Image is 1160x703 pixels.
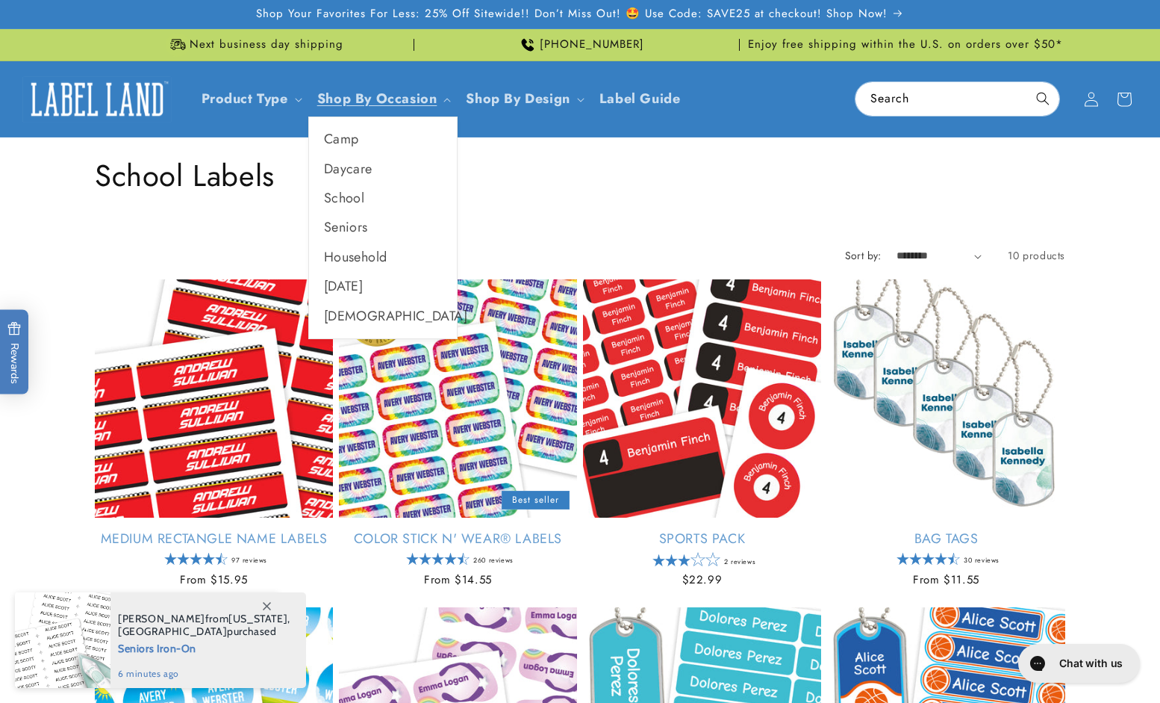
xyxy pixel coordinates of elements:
iframe: Gorgias live chat messenger [1011,639,1145,688]
a: [DATE] [309,272,457,301]
span: Rewards [7,321,22,383]
a: Seniors [309,213,457,242]
a: Household [309,243,457,272]
span: [GEOGRAPHIC_DATA] [118,625,227,638]
span: Shop Your Favorites For Less: 25% Off Sitewide!! Don’t Miss Out! 🤩 Use Code: SAVE25 at checkout! ... [256,7,888,22]
summary: Shop By Occasion [308,81,458,117]
span: Label Guide [599,90,681,108]
button: Search [1026,82,1059,115]
a: School [309,184,457,213]
label: Sort by: [845,248,882,263]
a: Color Stick N' Wear® Labels [339,530,577,548]
summary: Product Type [193,81,308,117]
span: Next business day shipping [190,37,343,52]
div: Announcement [746,29,1065,61]
div: Announcement [95,29,414,61]
div: Announcement [420,29,740,61]
a: Camp [309,125,457,154]
a: Product Type [202,89,288,108]
a: Label Guide [590,81,690,117]
a: Shop By Design [466,89,570,108]
a: Bag Tags [827,530,1065,548]
span: 6 minutes ago [118,667,290,681]
a: [DEMOGRAPHIC_DATA] [309,302,457,331]
summary: Shop By Design [457,81,590,117]
span: [PHONE_NUMBER] [540,37,644,52]
span: Enjoy free shipping within the U.S. on orders over $50* [748,37,1063,52]
a: Label Land [17,70,178,128]
span: 10 products [1008,248,1065,263]
span: Seniors Iron-On [118,638,290,657]
img: Label Land [22,76,172,123]
span: from , purchased [118,613,290,638]
a: Daycare [309,155,457,184]
a: Medium Rectangle Name Labels [95,530,333,548]
span: Shop By Occasion [317,90,437,108]
h1: School Labels [95,156,1065,195]
span: [PERSON_NAME] [118,612,205,625]
a: Sports Pack [583,530,821,548]
span: [US_STATE] [228,612,287,625]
